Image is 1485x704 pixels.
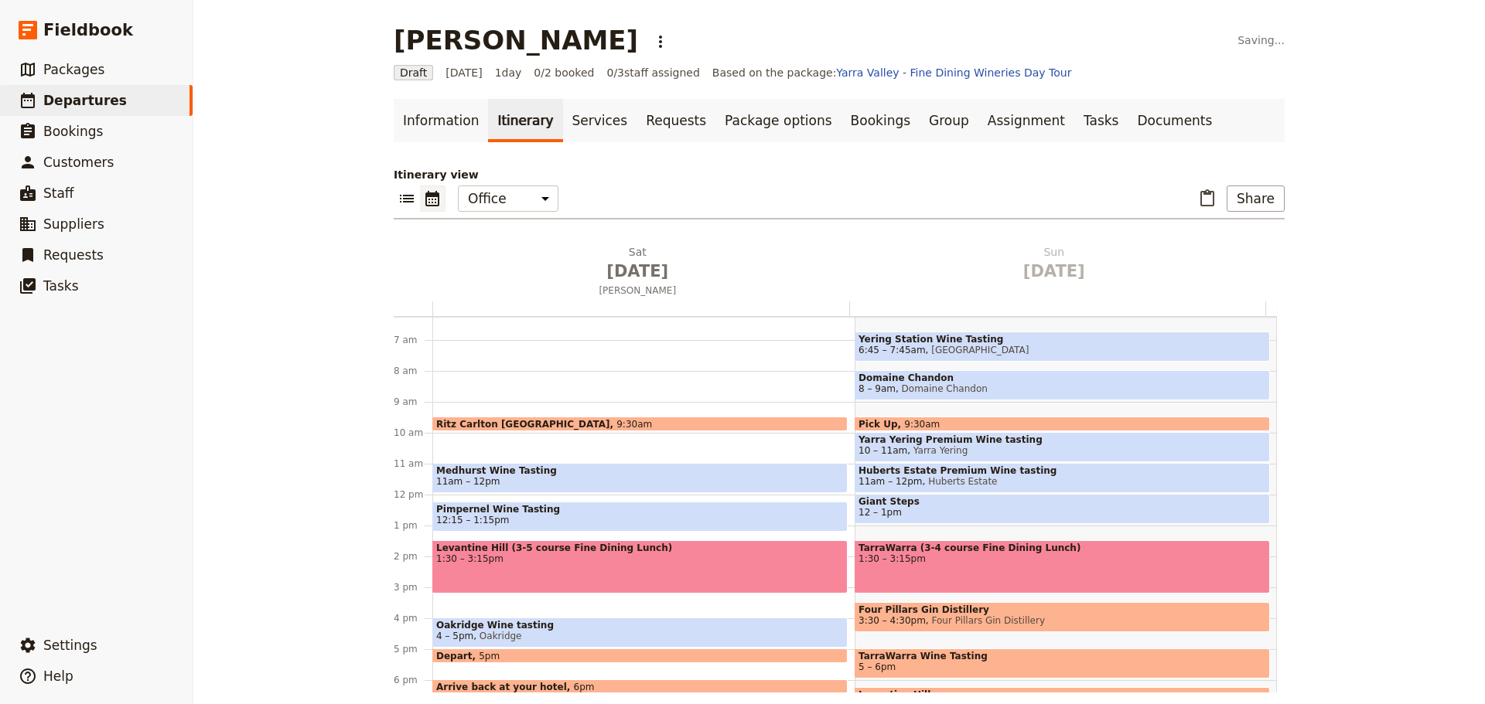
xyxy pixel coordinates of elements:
[436,682,574,692] span: Arrive back at your hotel
[394,334,432,346] div: 7 am
[432,463,848,493] div: Medhurst Wine Tasting11am – 12pm
[432,679,848,694] div: Arrive back at your hotel6pm
[394,25,638,56] h1: [PERSON_NAME]
[841,99,920,142] a: Bookings
[859,689,1266,700] span: Levantine Hill
[978,99,1074,142] a: Assignment
[855,244,1254,283] h2: Sun
[859,542,1266,553] span: TarraWarra (3-4 course Fine Dining Lunch)
[574,682,595,692] span: 6pm
[394,65,433,80] span: Draft
[394,185,420,212] button: List view
[436,515,509,525] span: 12:15 – 1:15pm
[394,643,432,655] div: 5 pm
[715,99,841,142] a: Package options
[859,476,923,487] span: 11am – 12pm
[855,417,1270,431] div: Pick Up9:30am
[436,631,473,641] span: 4 – 5pm
[394,550,432,563] div: 2 pm
[432,617,848,648] div: Oakridge Wine tasting4 – 5pmOakridge
[436,620,844,631] span: Oakridge Wine tasting
[606,65,699,80] span: 0 / 3 staff assigned
[394,167,1285,182] p: Itinerary view
[394,396,432,408] div: 9 am
[907,445,968,456] span: Yarra Yering
[436,553,844,564] span: 1:30 – 3:15pm
[43,185,74,201] span: Staff
[1194,185,1220,212] button: Paste itinerary item
[859,604,1266,615] span: Four Pillars Gin Distillery
[473,631,521,641] span: Oakridge
[926,615,1045,626] span: Four Pillars Gin Distillery
[855,648,1270,678] div: TarraWarra Wine Tasting5 – 6pm
[43,93,127,108] span: Departures
[43,216,104,232] span: Suppliers
[712,65,1072,80] span: Based on the package:
[859,372,1266,383] span: Domaine Chandon
[849,244,1266,289] button: Sun [DATE]
[432,417,848,431] div: Ritz Carlton [GEOGRAPHIC_DATA]9:30am
[1128,99,1221,142] a: Documents
[394,365,432,377] div: 8 am
[859,445,907,456] span: 10 – 11am
[859,345,926,355] span: 6:45 – 7:45am
[647,29,674,55] button: Actions
[1237,32,1285,48] div: Saving...
[394,674,432,686] div: 6 pm
[439,260,837,283] span: [DATE]
[1074,99,1128,142] a: Tasks
[859,465,1266,476] span: Huberts Estate Premium Wine tasting
[43,668,73,684] span: Help
[43,638,97,653] span: Settings
[488,99,562,142] a: Itinerary
[855,332,1270,362] div: Yering Station Wine Tasting6:45 – 7:45am[GEOGRAPHIC_DATA]
[836,66,1071,79] a: Yarra Valley - Fine Dining Wineries Day Tour
[563,99,637,142] a: Services
[859,553,1266,564] span: 1:30 – 3:15pm
[855,494,1270,524] div: Giant Steps12 – 1pm
[855,602,1270,632] div: Four Pillars Gin Distillery3:30 – 4:30pmFour Pillars Gin Distillery
[855,432,1270,462] div: Yarra Yering Premium Wine tasting10 – 11amYarra Yering
[436,504,844,515] span: Pimpernel Wine Tasting
[479,651,500,661] span: 5pm
[43,62,104,77] span: Packages
[394,612,432,624] div: 4 pm
[926,345,1029,355] span: [GEOGRAPHIC_DATA]
[43,155,114,170] span: Customers
[859,383,896,394] span: 8 – 9am
[896,383,988,394] span: Domaine Chandon
[445,65,482,80] span: [DATE]
[439,244,837,283] h2: Sat
[859,507,902,518] span: 12 – 1pm
[43,278,79,294] span: Tasks
[420,185,445,212] button: Calendar view
[616,419,652,429] span: 9:30am
[436,465,844,476] span: Medhurst Wine Tasting
[432,284,843,297] span: [PERSON_NAME]
[855,260,1254,283] span: [DATE]
[436,651,479,661] span: Depart
[534,65,594,80] span: 0/2 booked
[43,247,104,263] span: Requests
[432,244,849,301] button: Sat [DATE][PERSON_NAME]
[859,334,1266,345] span: Yering Station Wine Tasting
[432,540,848,593] div: Levantine Hill (3-5 course Fine Dining Lunch)1:30 – 3:15pm
[859,661,896,672] span: 5 – 6pm
[436,419,616,429] span: Ritz Carlton [GEOGRAPHIC_DATA]
[495,65,522,80] span: 1 day
[43,19,133,42] span: Fieldbook
[859,615,926,626] span: 3:30 – 4:30pm
[920,99,978,142] a: Group
[394,581,432,593] div: 3 pm
[859,419,904,429] span: Pick Up
[859,434,1266,445] span: Yarra Yering Premium Wine tasting
[923,476,998,487] span: Huberts Estate
[904,419,940,429] span: 9:30am
[859,496,1266,507] span: Giant Steps
[43,124,103,139] span: Bookings
[436,542,844,553] span: Levantine Hill (3-5 course Fine Dining Lunch)
[855,463,1270,493] div: Huberts Estate Premium Wine tasting11am – 12pmHuberts Estate
[432,502,848,532] div: Pimpernel Wine Tasting12:15 – 1:15pm
[394,488,432,501] div: 12 pm
[855,540,1270,593] div: TarraWarra (3-4 course Fine Dining Lunch)1:30 – 3:15pm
